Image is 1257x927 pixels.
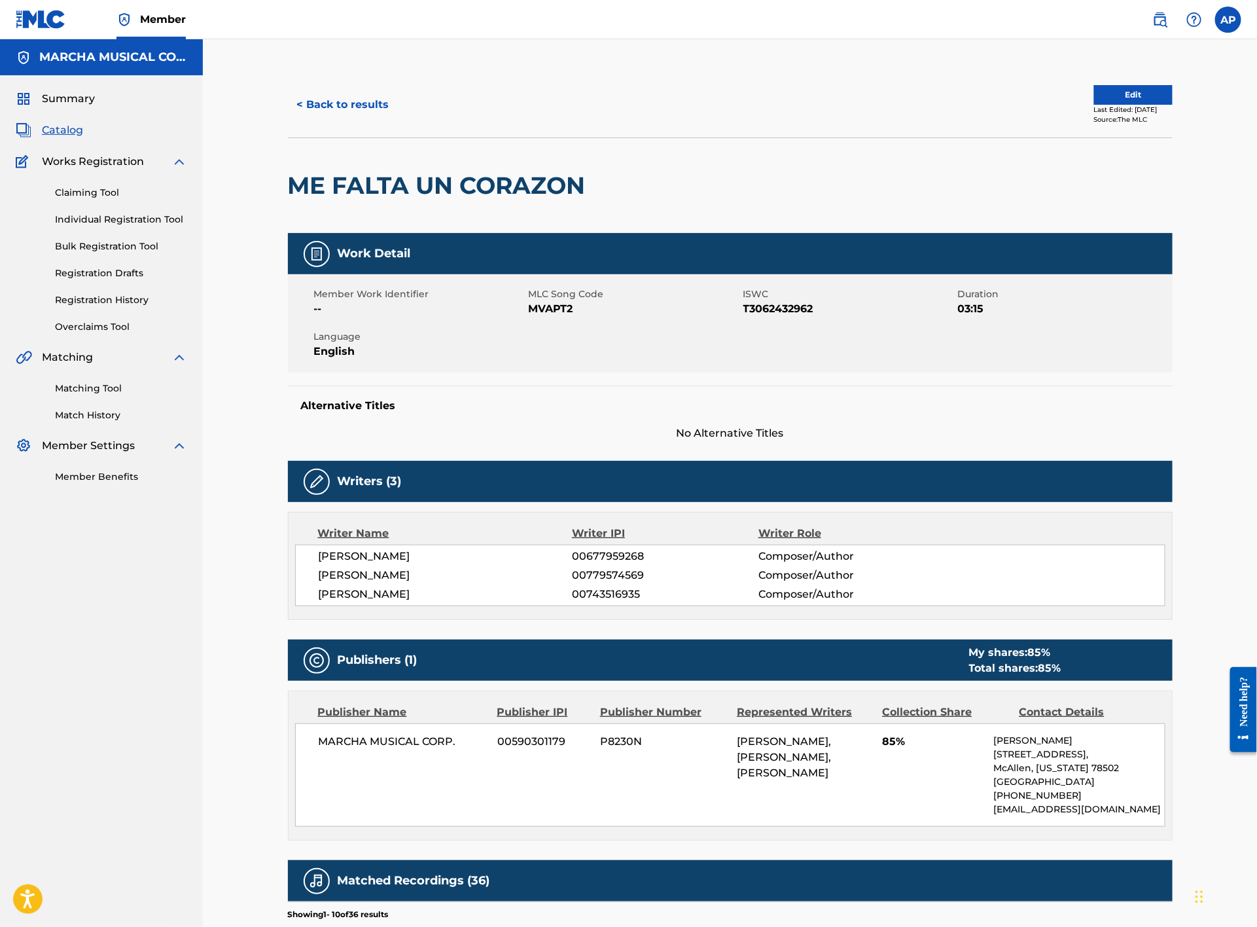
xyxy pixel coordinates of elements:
[882,704,1009,720] div: Collection Share
[16,438,31,454] img: Member Settings
[1195,877,1203,917] div: Arrastrar
[600,704,727,720] div: Publisher Number
[758,587,928,602] span: Composer/Author
[171,438,187,454] img: expand
[737,704,872,720] div: Represented Writers
[16,91,31,107] img: Summary
[1192,864,1257,927] iframe: Chat Widget
[338,246,411,261] h5: Work Detail
[16,122,31,138] img: Catalog
[529,301,740,317] span: MVAPT2
[758,549,928,564] span: Composer/Author
[969,645,1061,661] div: My shares:
[319,587,573,602] span: [PERSON_NAME]
[1186,12,1202,27] img: help
[309,474,325,490] img: Writers
[42,438,135,454] span: Member Settings
[55,213,187,227] a: Individual Registration Tool
[171,350,187,365] img: expand
[1028,646,1051,659] span: 85 %
[55,240,187,253] a: Bulk Registration Tool
[42,122,83,138] span: Catalog
[1094,85,1173,105] button: Edit
[1094,115,1173,124] div: Source: The MLC
[314,344,525,359] span: English
[301,399,1160,412] h5: Alternative Titles
[1038,662,1061,674] span: 85 %
[338,653,417,668] h5: Publishers (1)
[1215,7,1241,33] div: User Menu
[42,91,95,107] span: Summary
[16,350,32,365] img: Matching
[16,91,95,107] a: SummarySummary
[318,526,573,541] div: Writer Name
[497,734,590,750] span: 00590301179
[572,526,758,541] div: Writer IPI
[16,122,83,138] a: CatalogCatalog
[1152,12,1168,27] img: search
[42,350,93,365] span: Matching
[572,568,758,583] span: 00779574569
[39,50,187,65] h5: MARCHA MUSICAL CORP.
[743,287,955,301] span: ISWC
[288,426,1173,441] span: No Alternative Titles
[758,568,928,583] span: Composer/Author
[319,568,573,583] span: [PERSON_NAME]
[55,293,187,307] a: Registration History
[55,320,187,334] a: Overclaims Tool
[309,246,325,262] img: Work Detail
[288,909,389,920] p: Showing 1 - 10 of 36 results
[116,12,132,27] img: Top Rightsholder
[743,301,955,317] span: T3062432962
[338,474,402,489] h5: Writers (3)
[319,734,488,750] span: MARCHA MUSICAL CORP.
[497,704,590,720] div: Publisher IPI
[737,735,831,779] span: [PERSON_NAME], [PERSON_NAME], [PERSON_NAME]
[55,470,187,484] a: Member Benefits
[140,12,186,27] span: Member
[1094,105,1173,115] div: Last Edited: [DATE]
[993,734,1164,748] p: [PERSON_NAME]
[309,873,325,889] img: Matched Recordings
[993,789,1164,803] p: [PHONE_NUMBER]
[16,10,66,29] img: MLC Logo
[42,154,144,170] span: Works Registration
[16,154,33,170] img: Works Registration
[572,587,758,602] span: 00743516935
[55,186,187,200] a: Claiming Tool
[1181,7,1207,33] div: Help
[993,803,1164,816] p: [EMAIL_ADDRESS][DOMAIN_NAME]
[529,287,740,301] span: MLC Song Code
[993,775,1164,789] p: [GEOGRAPHIC_DATA]
[1192,864,1257,927] div: Widget de chat
[572,549,758,564] span: 00677959268
[1019,704,1146,720] div: Contact Details
[314,330,525,344] span: Language
[758,526,928,541] div: Writer Role
[319,549,573,564] span: [PERSON_NAME]
[969,661,1061,676] div: Total shares:
[993,761,1164,775] p: McAllen, [US_STATE] 78502
[55,382,187,395] a: Matching Tool
[55,409,187,422] a: Match History
[882,734,983,750] span: 85%
[958,301,1169,317] span: 03:15
[1220,657,1257,762] iframe: Resource Center
[309,653,325,668] img: Publishers
[600,734,727,750] span: P8230N
[288,88,398,121] button: < Back to results
[1147,7,1173,33] a: Public Search
[993,748,1164,761] p: [STREET_ADDRESS],
[171,154,187,170] img: expand
[318,704,487,720] div: Publisher Name
[55,266,187,280] a: Registration Drafts
[16,50,31,65] img: Accounts
[314,301,525,317] span: --
[958,287,1169,301] span: Duration
[288,171,592,200] h2: ME FALTA UN CORAZON
[338,873,490,888] h5: Matched Recordings (36)
[314,287,525,301] span: Member Work Identifier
